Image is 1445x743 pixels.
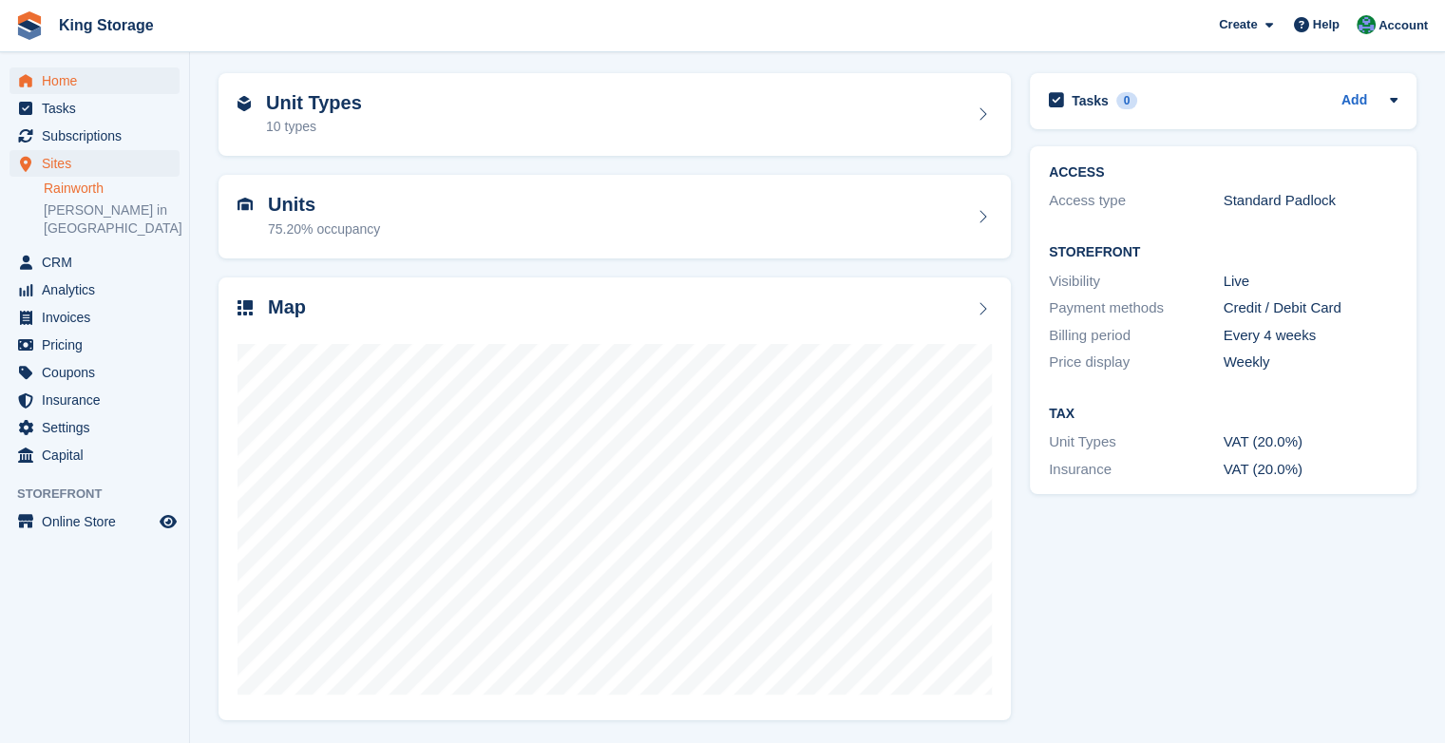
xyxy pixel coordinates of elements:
a: Preview store [157,510,180,533]
span: CRM [42,249,156,276]
a: menu [10,67,180,94]
h2: Unit Types [266,92,362,114]
span: Capital [42,442,156,468]
span: Create [1219,15,1257,34]
span: Account [1378,16,1428,35]
a: menu [10,304,180,331]
a: menu [10,442,180,468]
div: Visibility [1049,271,1224,293]
h2: Tasks [1072,92,1109,109]
h2: ACCESS [1049,165,1397,181]
span: Pricing [42,332,156,358]
div: Every 4 weeks [1224,325,1398,347]
div: Access type [1049,190,1224,212]
span: Settings [42,414,156,441]
span: Tasks [42,95,156,122]
div: Payment methods [1049,297,1224,319]
img: stora-icon-8386f47178a22dfd0bd8f6a31ec36ba5ce8667c1dd55bd0f319d3a0aa187defe.svg [15,11,44,40]
a: menu [10,95,180,122]
span: Online Store [42,508,156,535]
a: menu [10,359,180,386]
div: Billing period [1049,325,1224,347]
a: menu [10,332,180,358]
span: Help [1313,15,1340,34]
div: 75.20% occupancy [268,219,380,239]
div: Insurance [1049,459,1224,481]
span: Subscriptions [42,123,156,149]
a: menu [10,123,180,149]
a: menu [10,387,180,413]
img: map-icn-33ee37083ee616e46c38cad1a60f524a97daa1e2b2c8c0bc3eb3415660979fc1.svg [238,300,253,315]
h2: Tax [1049,407,1397,422]
div: 10 types [266,117,362,137]
h2: Units [268,194,380,216]
a: menu [10,150,180,177]
img: unit-type-icn-2b2737a686de81e16bb02015468b77c625bbabd49415b5ef34ead5e3b44a266d.svg [238,96,251,111]
span: Home [42,67,156,94]
a: Map [219,277,1011,721]
a: Unit Types 10 types [219,73,1011,157]
div: VAT (20.0%) [1224,431,1398,453]
a: menu [10,414,180,441]
a: Rainworth [44,180,180,198]
span: Invoices [42,304,156,331]
div: 0 [1116,92,1138,109]
h2: Storefront [1049,245,1397,260]
div: Credit / Debit Card [1224,297,1398,319]
img: John King [1357,15,1376,34]
div: VAT (20.0%) [1224,459,1398,481]
div: Price display [1049,352,1224,373]
a: menu [10,249,180,276]
span: Analytics [42,276,156,303]
span: Storefront [17,485,189,504]
span: Sites [42,150,156,177]
div: Standard Padlock [1224,190,1398,212]
span: Insurance [42,387,156,413]
a: menu [10,508,180,535]
div: Weekly [1224,352,1398,373]
a: [PERSON_NAME] in [GEOGRAPHIC_DATA] [44,201,180,238]
a: Add [1341,90,1367,112]
h2: Map [268,296,306,318]
a: Units 75.20% occupancy [219,175,1011,258]
img: unit-icn-7be61d7bf1b0ce9d3e12c5938cc71ed9869f7b940bace4675aadf7bd6d80202e.svg [238,198,253,211]
a: King Storage [51,10,162,41]
div: Live [1224,271,1398,293]
span: Coupons [42,359,156,386]
div: Unit Types [1049,431,1224,453]
a: menu [10,276,180,303]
